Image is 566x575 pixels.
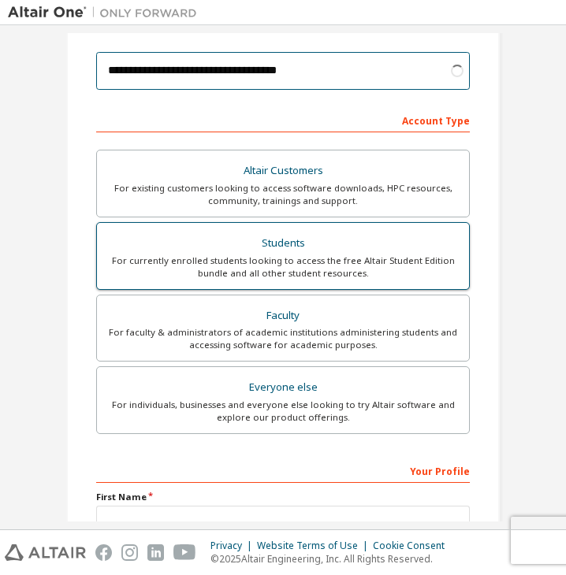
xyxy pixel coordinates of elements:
[106,254,460,280] div: For currently enrolled students looking to access the free Altair Student Edition bundle and all ...
[121,544,138,561] img: instagram.svg
[210,552,454,566] p: © 2025 Altair Engineering, Inc. All Rights Reserved.
[210,540,257,552] div: Privacy
[96,491,470,503] label: First Name
[106,232,460,254] div: Students
[147,544,164,561] img: linkedin.svg
[106,377,460,399] div: Everyone else
[373,540,454,552] div: Cookie Consent
[106,305,460,327] div: Faculty
[8,5,205,20] img: Altair One
[106,160,460,182] div: Altair Customers
[96,107,470,132] div: Account Type
[106,182,460,207] div: For existing customers looking to access software downloads, HPC resources, community, trainings ...
[95,544,112,561] img: facebook.svg
[173,544,196,561] img: youtube.svg
[257,540,373,552] div: Website Terms of Use
[5,544,86,561] img: altair_logo.svg
[106,326,460,351] div: For faculty & administrators of academic institutions administering students and accessing softwa...
[96,458,470,483] div: Your Profile
[106,399,460,424] div: For individuals, businesses and everyone else looking to try Altair software and explore our prod...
